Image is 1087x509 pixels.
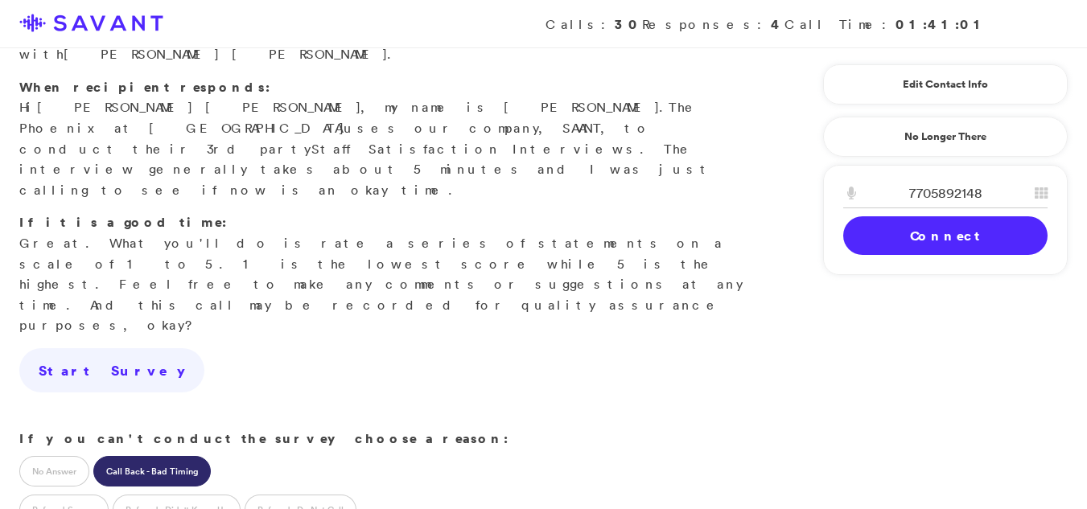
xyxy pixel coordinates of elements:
[896,15,987,33] strong: 01:41:01
[311,141,626,157] span: Staff Satisfaction Interview
[823,117,1068,157] a: No Longer There
[843,216,1048,255] a: Connect
[64,46,387,62] span: [PERSON_NAME] [PERSON_NAME]
[19,348,204,393] a: Start Survey
[93,456,211,486] label: Call Back - Bad Timing
[19,99,702,136] span: The Phoenix at [GEOGRAPHIC_DATA]
[19,77,762,201] p: Hi , my name is [PERSON_NAME]. uses our company, SAVANT, to conduct their 3rd party s. The interv...
[615,15,642,33] strong: 30
[19,213,227,231] strong: If it is a good time:
[37,99,360,115] span: [PERSON_NAME] [PERSON_NAME]
[843,72,1048,97] a: Edit Contact Info
[19,78,270,96] strong: When recipient responds:
[771,15,784,33] strong: 4
[19,456,89,486] label: No Answer
[19,429,509,447] strong: If you can't conduct the survey choose a reason:
[19,212,762,336] p: Great. What you'll do is rate a series of statements on a scale of 1 to 5. 1 is the lowest score ...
